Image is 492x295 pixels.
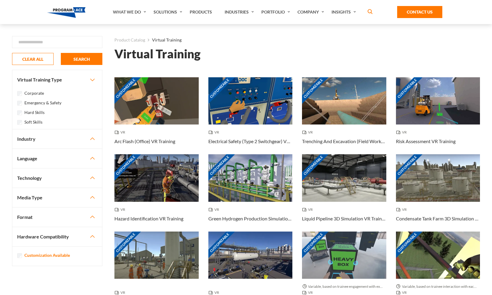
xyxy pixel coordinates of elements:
[396,77,480,154] a: Customizable Thumbnail - Risk Assessment VR Training VR Risk Assessment VR Training
[208,77,293,154] a: Customizable Thumbnail - Electrical Safety (Type 2 Switchgear) VR Training VR Electrical Safety (...
[47,7,86,18] img: Program-Ace
[114,154,199,231] a: Customizable Thumbnail - Hazard Identification VR Training VR Hazard Identification VR Training
[17,110,22,115] input: Hard Skills
[12,227,102,246] button: Hardware Compatibility
[302,77,386,154] a: Customizable Thumbnail - Trenching And Excavation (Field Work) VR Training VR Trenching And Excav...
[12,129,102,149] button: Industry
[24,90,44,97] label: Corporate
[114,215,183,222] h3: Hazard Identification VR Training
[302,129,315,135] span: VR
[114,49,201,59] h1: Virtual Training
[208,215,293,222] h3: Green Hydrogen Production Simulation VR Training
[396,215,480,222] h3: Condensate Tank Farm 3D Simulation VR Training
[12,207,102,227] button: Format
[17,101,22,106] input: Emergency & Safety
[208,207,222,213] span: VR
[17,120,22,125] input: Soft Skills
[208,138,293,145] h3: Electrical Safety (Type 2 Switchgear) VR Training
[12,53,54,65] button: CLEAR ALL
[12,188,102,207] button: Media Type
[12,149,102,168] button: Language
[17,91,22,96] input: Corporate
[24,252,70,259] label: Customization Available
[396,207,409,213] span: VR
[12,168,102,188] button: Technology
[114,36,480,44] nav: breadcrumb
[302,154,386,231] a: Customizable Thumbnail - Liquid Pipeline 3D Simulation VR Training VR Liquid Pipeline 3D Simulati...
[114,36,145,44] a: Product Catalog
[114,207,128,213] span: VR
[208,129,222,135] span: VR
[302,207,315,213] span: VR
[302,284,386,290] span: Variable, based on trainee engagement with exercises.
[114,129,128,135] span: VR
[17,253,22,258] input: Customization Available
[145,36,182,44] li: Virtual Training
[24,119,42,125] label: Soft Skills
[114,138,175,145] h3: Arc Flash (Office) VR Training
[397,6,442,18] a: Contact Us
[396,154,480,231] a: Customizable Thumbnail - Condensate Tank Farm 3D Simulation VR Training VR Condensate Tank Farm 3...
[12,70,102,89] button: Virtual Training Type
[302,138,386,145] h3: Trenching And Excavation (Field Work) VR Training
[396,129,409,135] span: VR
[302,215,386,222] h3: Liquid Pipeline 3D Simulation VR Training
[24,100,61,106] label: Emergency & Safety
[24,109,45,116] label: Hard Skills
[396,284,480,290] span: Variable, based on trainee interaction with each section.
[208,154,293,231] a: Customizable Thumbnail - Green Hydrogen Production Simulation VR Training VR Green Hydrogen Produ...
[396,138,456,145] h3: Risk Assessment VR Training
[114,77,199,154] a: Customizable Thumbnail - Arc Flash (Office) VR Training VR Arc Flash (Office) VR Training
